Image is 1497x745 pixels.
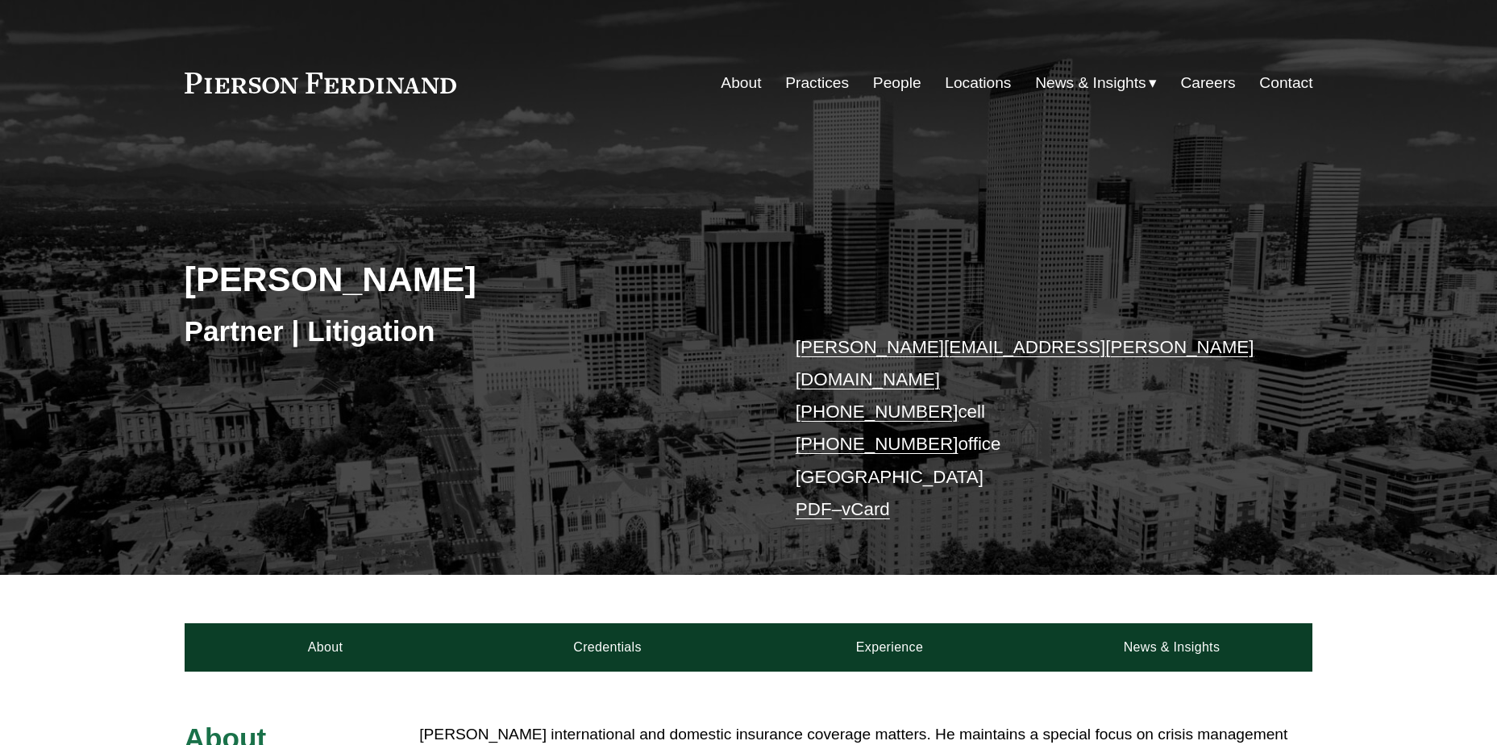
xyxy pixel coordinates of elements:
h2: [PERSON_NAME] [185,258,749,300]
a: [PERSON_NAME][EMAIL_ADDRESS][PERSON_NAME][DOMAIN_NAME] [796,337,1254,389]
a: Contact [1259,68,1312,98]
a: vCard [842,499,890,519]
p: cell office [GEOGRAPHIC_DATA] – [796,331,1266,526]
a: Locations [945,68,1011,98]
a: People [873,68,921,98]
a: folder dropdown [1035,68,1157,98]
a: Experience [749,623,1031,672]
a: Practices [785,68,849,98]
a: About [185,623,467,672]
a: Careers [1180,68,1235,98]
span: News & Insights [1035,69,1146,98]
a: News & Insights [1030,623,1312,672]
a: Credentials [467,623,749,672]
a: [PHONE_NUMBER] [796,434,958,454]
h3: Partner | Litigation [185,314,749,349]
a: [PHONE_NUMBER] [796,402,958,422]
a: About [721,68,761,98]
a: PDF [796,499,832,519]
